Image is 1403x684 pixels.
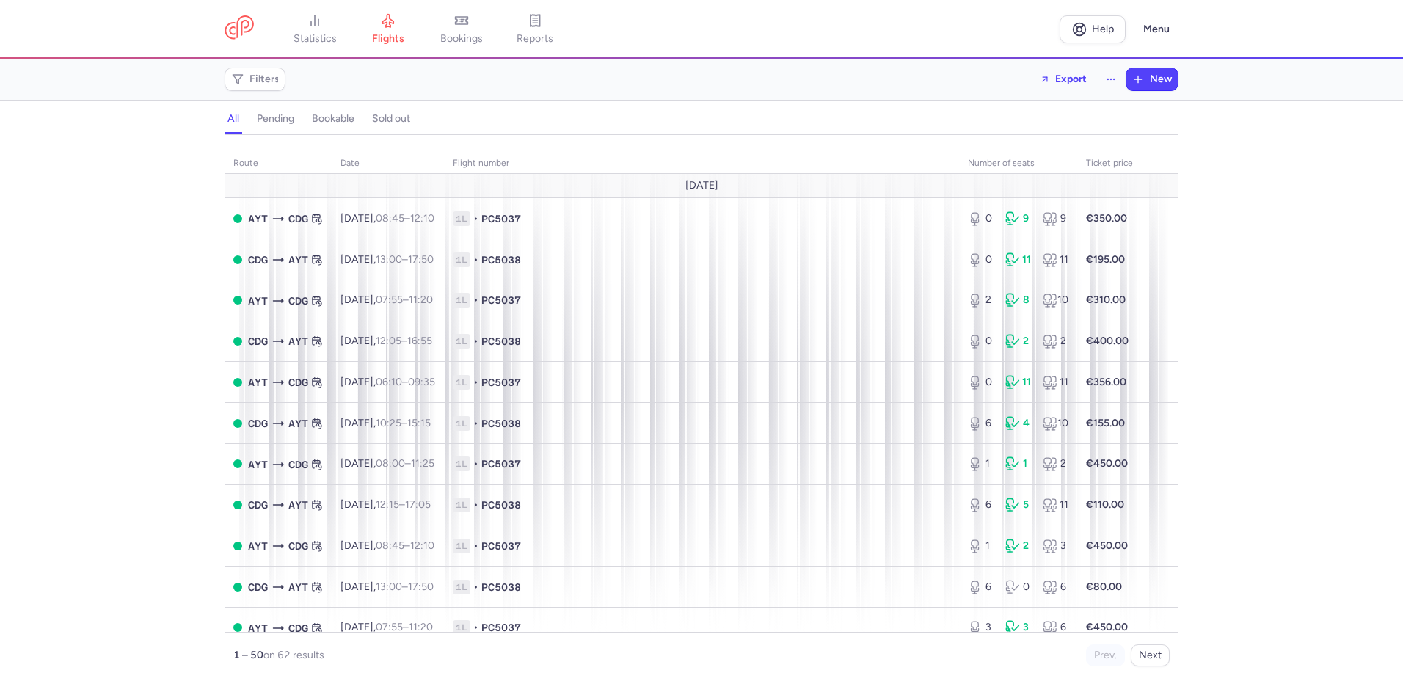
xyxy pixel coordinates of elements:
span: PC5038 [481,416,521,431]
span: [DATE], [340,539,434,552]
span: PC5037 [481,211,521,226]
span: AYT [288,579,308,595]
span: • [473,375,478,390]
span: CDG [288,620,308,636]
span: statistics [294,32,337,46]
div: 6 [1043,620,1068,635]
span: AYT [248,620,268,636]
strong: €450.00 [1086,539,1128,552]
span: bookings [440,32,483,46]
span: – [376,376,435,388]
strong: €110.00 [1086,498,1124,511]
div: 1 [1005,456,1031,471]
time: 10:25 [376,417,401,429]
time: 12:15 [376,498,399,511]
strong: €356.00 [1086,376,1126,388]
span: 1L [453,293,470,308]
div: 3 [1043,539,1068,553]
a: bookings [425,13,498,46]
div: 6 [1043,580,1068,594]
div: 6 [968,580,994,594]
span: PC5037 [481,456,521,471]
span: CDG [288,456,308,473]
div: 11 [1043,498,1068,512]
strong: 1 – 50 [233,649,263,661]
div: 3 [1005,620,1031,635]
div: 0 [968,211,994,226]
span: AYT [248,456,268,473]
span: [DATE], [340,335,432,347]
time: 17:50 [408,253,434,266]
a: flights [351,13,425,46]
div: 10 [1043,416,1068,431]
th: number of seats [959,153,1077,175]
span: [DATE], [340,376,435,388]
span: flights [372,32,404,46]
span: 1L [453,456,470,471]
span: PC5038 [481,580,521,594]
th: date [332,153,444,175]
time: 16:55 [407,335,432,347]
div: 8 [1005,293,1031,308]
span: 1L [453,498,470,512]
div: 1 [968,539,994,553]
div: 6 [968,416,994,431]
div: 4 [1005,416,1031,431]
a: reports [498,13,572,46]
span: – [376,621,433,633]
span: – [376,212,434,225]
time: 12:05 [376,335,401,347]
span: [DATE], [340,621,433,633]
div: 11 [1005,375,1031,390]
div: 11 [1043,375,1068,390]
span: CDG [248,333,268,349]
div: 5 [1005,498,1031,512]
span: CDG [248,252,268,268]
strong: €350.00 [1086,212,1127,225]
span: AYT [248,293,268,309]
span: • [473,334,478,349]
span: PC5038 [481,252,521,267]
span: AYT [288,252,308,268]
span: • [473,580,478,594]
th: Flight number [444,153,959,175]
h4: bookable [312,112,354,125]
span: 1L [453,416,470,431]
time: 17:05 [405,498,431,511]
span: on 62 results [263,649,324,661]
div: 0 [968,252,994,267]
strong: €80.00 [1086,581,1122,593]
span: PC5037 [481,539,521,553]
button: Export [1030,68,1096,91]
span: [DATE], [340,253,434,266]
time: 15:15 [407,417,431,429]
div: 0 [1005,580,1031,594]
span: CDG [248,497,268,513]
strong: €450.00 [1086,621,1128,633]
time: 13:00 [376,581,402,593]
span: Help [1092,23,1114,34]
div: 0 [968,375,994,390]
div: 2 [1005,539,1031,553]
time: 09:35 [408,376,435,388]
a: CitizenPlane red outlined logo [225,15,254,43]
span: PC5037 [481,375,521,390]
span: – [376,335,432,347]
span: • [473,211,478,226]
button: Filters [225,68,285,90]
a: statistics [278,13,351,46]
span: 1L [453,211,470,226]
strong: €155.00 [1086,417,1125,429]
span: • [473,539,478,553]
div: 2 [1043,456,1068,471]
div: 1 [968,456,994,471]
span: – [376,539,434,552]
span: PC5038 [481,334,521,349]
strong: €310.00 [1086,294,1126,306]
span: PC5037 [481,293,521,308]
time: 11:20 [409,621,433,633]
time: 08:45 [376,539,404,552]
span: AYT [288,415,308,432]
button: Prev. [1086,644,1125,666]
time: 13:00 [376,253,402,266]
